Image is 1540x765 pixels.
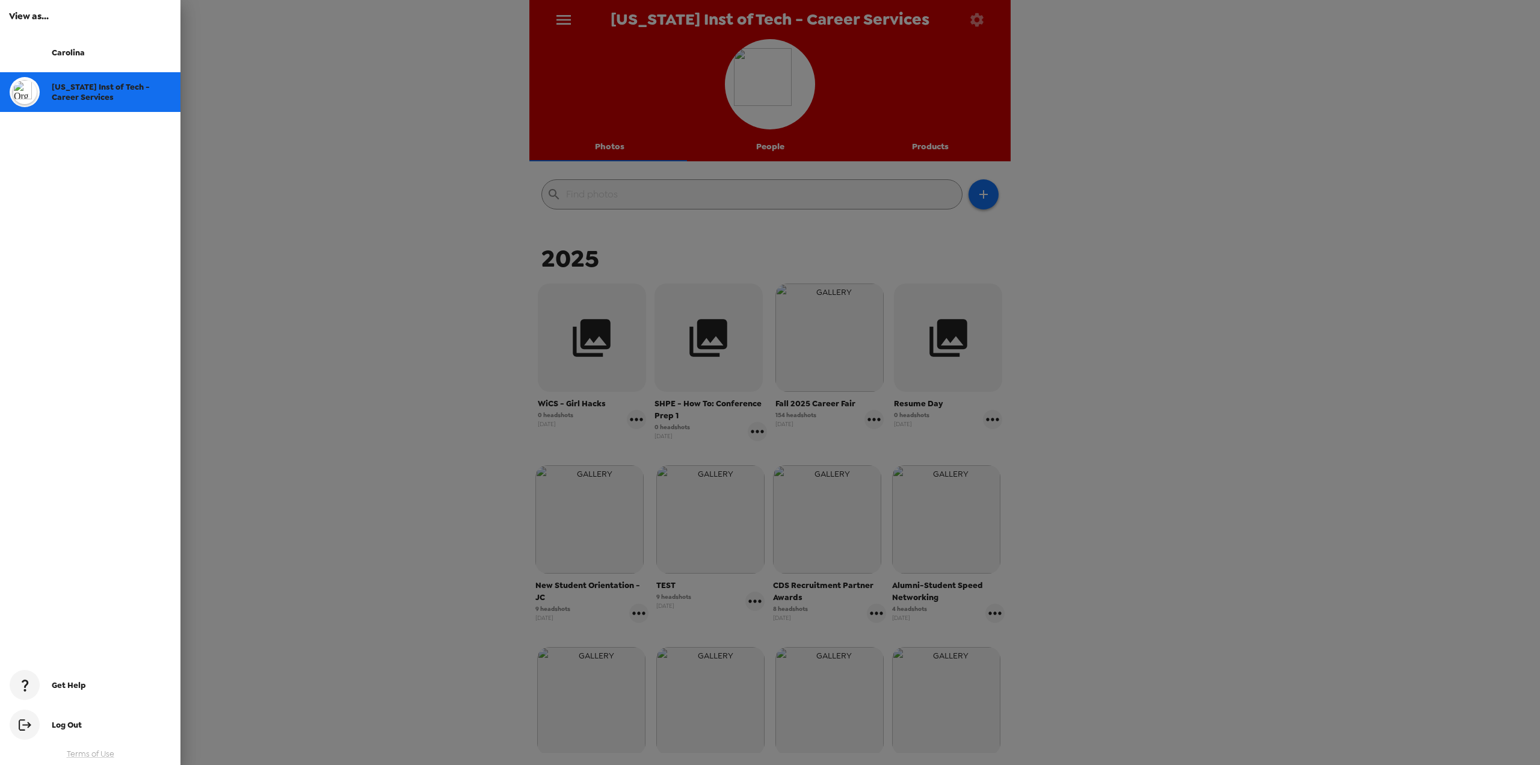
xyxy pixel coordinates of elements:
span: Carolina [52,48,85,58]
span: Get Help [52,680,86,690]
h6: View as... [9,9,171,23]
img: userImage [10,37,40,67]
span: [US_STATE] Inst of Tech - Career Services [52,82,150,102]
span: Log Out [52,720,82,730]
img: org logo [13,80,37,104]
a: Terms of Use [67,749,114,759]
